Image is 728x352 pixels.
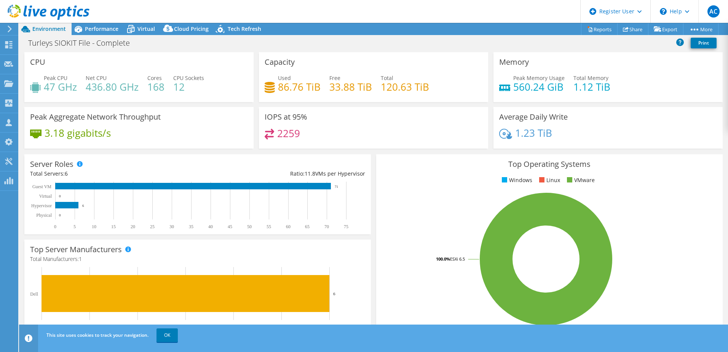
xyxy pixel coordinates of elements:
[46,332,148,338] span: This site uses cookies to track your navigation.
[333,291,335,296] text: 6
[189,224,193,229] text: 35
[147,74,162,82] span: Cores
[131,224,135,229] text: 20
[247,224,252,229] text: 50
[228,25,261,32] span: Tech Refresh
[30,113,161,121] h3: Peak Aggregate Network Throughput
[174,25,209,32] span: Cloud Pricing
[436,256,450,262] tspan: 100.0%
[277,129,300,138] h4: 2259
[147,83,164,91] h4: 168
[324,224,329,229] text: 70
[32,184,51,189] text: Guest VM
[265,58,295,66] h3: Capacity
[660,8,667,15] svg: \n
[513,83,565,91] h4: 560.24 GiB
[278,83,321,91] h4: 86.76 TiB
[344,224,348,229] text: 75
[573,74,608,82] span: Total Memory
[73,224,76,229] text: 5
[305,170,315,177] span: 11.8
[36,213,52,218] text: Physical
[683,23,718,35] a: More
[79,255,82,262] span: 1
[30,160,73,168] h3: Server Roles
[228,224,232,229] text: 45
[25,39,142,47] h1: Turleys SIOKIT File - Complete
[382,160,717,168] h3: Top Operating Systems
[513,74,565,82] span: Peak Memory Usage
[86,83,139,91] h4: 436.80 GHz
[156,328,178,342] a: OK
[30,255,365,263] h4: Total Manufacturers:
[59,213,61,217] text: 0
[65,170,68,177] span: 6
[173,83,204,91] h4: 12
[39,194,52,199] text: Virtual
[565,176,595,184] li: VMware
[305,224,310,229] text: 65
[648,23,683,35] a: Export
[85,25,118,32] span: Performance
[208,224,213,229] text: 40
[499,58,529,66] h3: Memory
[86,74,107,82] span: Net CPU
[30,170,198,178] div: Total Servers:
[381,74,393,82] span: Total
[381,83,429,91] h4: 120.63 TiB
[59,194,61,198] text: 0
[82,204,84,208] text: 6
[44,83,77,91] h4: 47 GHz
[265,113,307,121] h3: IOPS at 95%
[335,185,338,189] text: 71
[45,129,111,137] h4: 3.18 gigabits/s
[329,74,340,82] span: Free
[198,170,365,178] div: Ratio: VMs per Hypervisor
[150,224,155,229] text: 25
[169,224,174,229] text: 30
[617,23,648,35] a: Share
[278,74,291,82] span: Used
[329,83,372,91] h4: 33.88 TiB
[499,113,568,121] h3: Average Daily Write
[32,25,66,32] span: Environment
[707,5,720,18] span: AC
[30,58,45,66] h3: CPU
[31,203,52,208] text: Hypervisor
[44,74,67,82] span: Peak CPU
[581,23,618,35] a: Reports
[286,224,291,229] text: 60
[137,25,155,32] span: Virtual
[111,224,116,229] text: 15
[267,224,271,229] text: 55
[515,129,552,137] h4: 1.23 TiB
[30,291,38,297] text: Dell
[30,245,122,254] h3: Top Server Manufacturers
[691,38,717,48] a: Print
[450,256,465,262] tspan: ESXi 6.5
[173,74,204,82] span: CPU Sockets
[92,224,96,229] text: 10
[573,83,610,91] h4: 1.12 TiB
[537,176,560,184] li: Linux
[500,176,532,184] li: Windows
[54,224,56,229] text: 0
